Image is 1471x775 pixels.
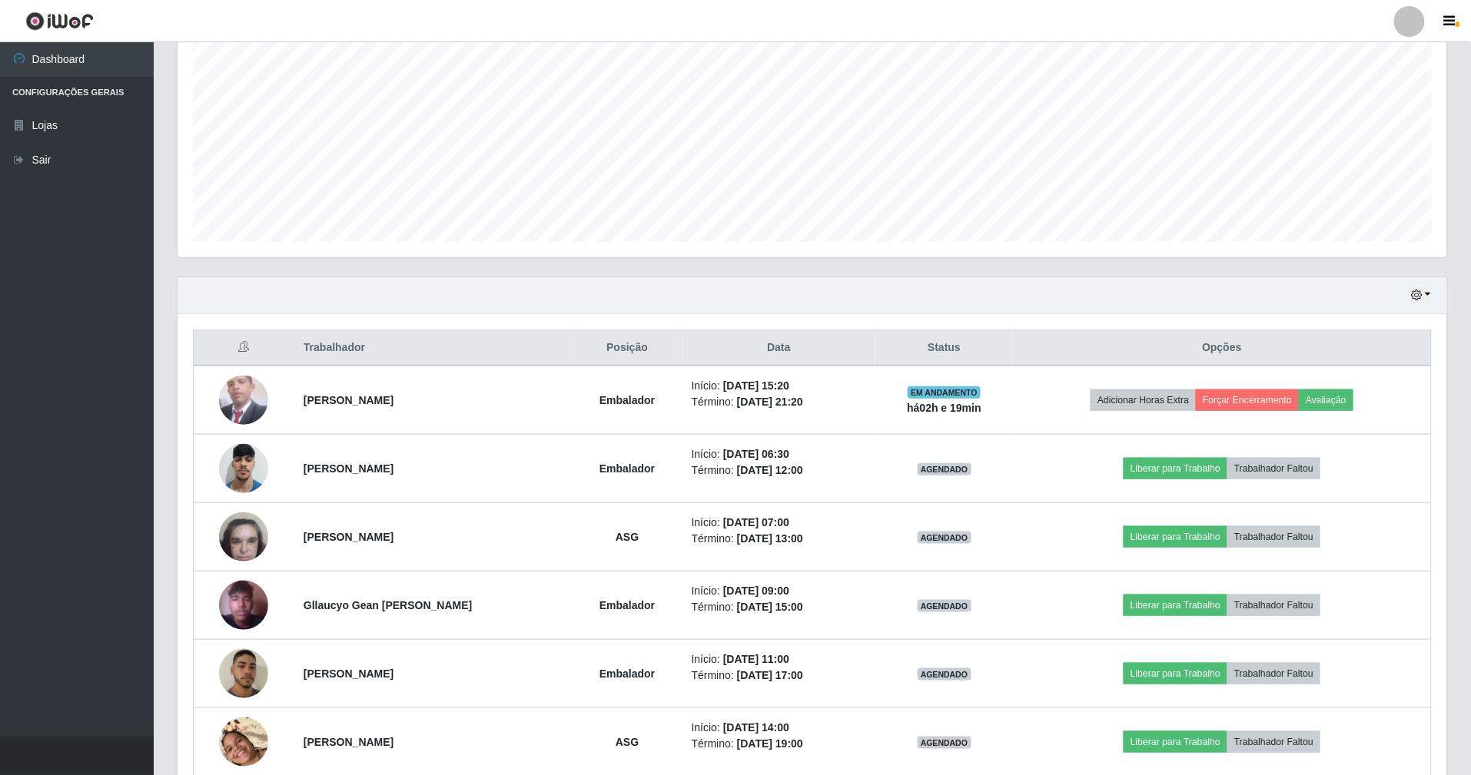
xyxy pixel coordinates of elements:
[737,737,803,750] time: [DATE] 19:00
[692,651,866,667] li: Início:
[1227,663,1320,684] button: Trabalhador Faltou
[304,394,393,406] strong: [PERSON_NAME]
[616,531,639,543] strong: ASG
[692,599,866,615] li: Término:
[918,532,971,544] span: AGENDADO
[918,463,971,475] span: AGENDADO
[723,585,789,597] time: [DATE] 09:00
[1013,330,1431,366] th: Opções
[692,394,866,410] li: Término:
[692,378,866,394] li: Início:
[723,448,789,460] time: [DATE] 06:30
[908,386,981,399] span: EM ANDAMENTO
[1124,663,1227,684] button: Liberar para Trabalho
[219,561,268,649] img: 1750804753278.jpeg
[918,737,971,749] span: AGENDADO
[918,668,971,681] span: AGENDADO
[737,396,803,408] time: [DATE] 21:20
[304,736,393,748] strong: [PERSON_NAME]
[692,446,866,462] li: Início:
[599,394,655,406] strong: Embalador
[1124,458,1227,479] button: Liberar para Trabalho
[1227,526,1320,548] button: Trabalhador Faltou
[692,667,866,684] li: Término:
[1227,458,1320,479] button: Trabalhador Faltou
[1227,594,1320,616] button: Trabalhador Faltou
[737,532,803,545] time: [DATE] 13:00
[907,402,981,414] strong: há 02 h e 19 min
[616,736,639,748] strong: ASG
[682,330,875,366] th: Data
[737,601,803,613] time: [DATE] 15:00
[599,462,655,475] strong: Embalador
[304,462,393,475] strong: [PERSON_NAME]
[692,583,866,599] li: Início:
[875,330,1013,366] th: Status
[219,504,268,569] img: 1743993949303.jpeg
[692,531,866,547] li: Término:
[1124,526,1227,548] button: Liberar para Trabalho
[737,669,803,681] time: [DATE] 17:00
[294,330,573,366] th: Trabalhador
[1196,389,1299,411] button: Forçar Encerramento
[918,600,971,612] span: AGENDADO
[1124,594,1227,616] button: Liberar para Trabalho
[692,736,866,752] li: Término:
[304,667,393,680] strong: [PERSON_NAME]
[723,516,789,528] time: [DATE] 07:00
[1124,731,1227,753] button: Liberar para Trabalho
[723,653,789,665] time: [DATE] 11:00
[304,531,393,543] strong: [PERSON_NAME]
[1227,731,1320,753] button: Trabalhador Faltou
[723,721,789,734] time: [DATE] 14:00
[219,436,268,501] img: 1755788911254.jpeg
[219,373,268,427] img: 1740078176473.jpeg
[219,631,268,717] img: 1749859968121.jpeg
[304,599,472,611] strong: Gllaucyo Gean [PERSON_NAME]
[692,515,866,531] li: Início:
[723,379,789,392] time: [DATE] 15:20
[737,464,803,476] time: [DATE] 12:00
[692,720,866,736] li: Início:
[573,330,682,366] th: Posição
[1091,389,1196,411] button: Adicionar Horas Extra
[25,12,94,31] img: CoreUI Logo
[1299,389,1353,411] button: Avaliação
[599,667,655,680] strong: Embalador
[692,462,866,479] li: Término:
[599,599,655,611] strong: Embalador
